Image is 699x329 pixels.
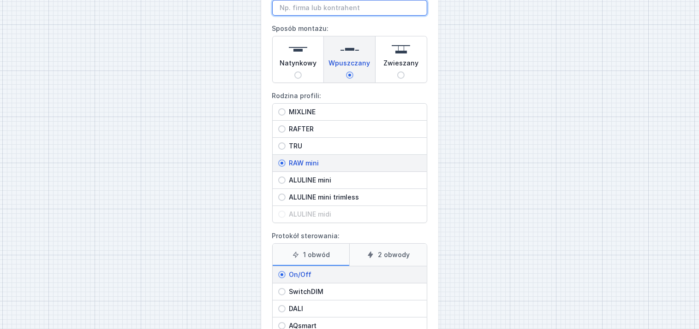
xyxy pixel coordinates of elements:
[278,305,286,312] input: DALI
[329,59,370,71] span: Wpuszczany
[278,288,286,295] input: SwitchDIM
[286,141,421,151] span: TRU
[294,71,302,79] input: Natynkowy
[397,71,405,79] input: Zwieszany
[289,40,307,59] img: surface.svg
[272,88,427,223] label: Rodzina profili:
[278,125,286,133] input: RAFTER
[278,159,286,167] input: RAW mini
[392,40,410,59] img: suspended.svg
[286,124,421,134] span: RAFTER
[272,21,427,83] label: Sposób montażu:
[278,194,286,201] input: ALULINE mini trimless
[349,244,427,266] label: 2 obwody
[286,159,421,168] span: RAW mini
[278,176,286,184] input: ALULINE mini
[278,142,286,150] input: TRU
[346,71,353,79] input: Wpuszczany
[286,270,421,279] span: On/Off
[286,287,421,296] span: SwitchDIM
[280,59,317,71] span: Natynkowy
[286,304,421,313] span: DALI
[341,40,359,59] img: recessed.svg
[286,176,421,185] span: ALULINE mini
[273,244,350,266] label: 1 obwód
[278,108,286,116] input: MIXLINE
[383,59,418,71] span: Zwieszany
[286,193,421,202] span: ALULINE mini trimless
[286,107,421,117] span: MIXLINE
[278,271,286,278] input: On/Off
